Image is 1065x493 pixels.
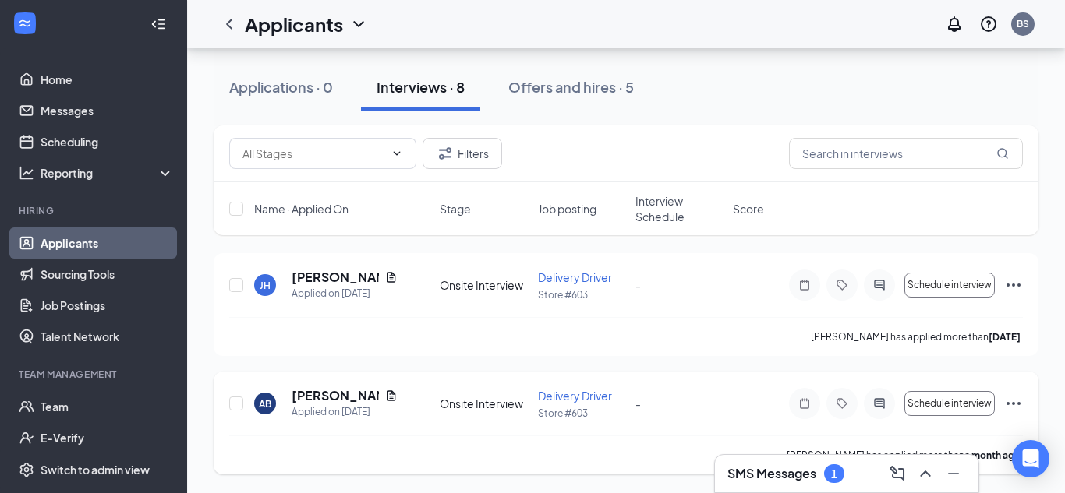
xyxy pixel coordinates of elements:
[17,16,33,31] svg: WorkstreamLogo
[242,145,384,162] input: All Stages
[1017,17,1029,30] div: BS
[41,391,174,422] a: Team
[41,422,174,453] a: E-Verify
[870,397,889,410] svg: ActiveChat
[1012,440,1049,477] div: Open Intercom Messenger
[831,467,837,481] div: 1
[885,461,910,486] button: ComposeMessage
[789,138,1023,169] input: Search in interviews
[259,397,271,410] div: AB
[538,201,596,217] span: Job posting
[538,389,612,403] span: Delivery Driver
[385,389,398,402] svg: Document
[41,462,150,477] div: Switch to admin view
[440,201,471,217] span: Stage
[292,387,379,404] h5: [PERSON_NAME]
[795,397,814,410] svg: Note
[833,279,851,291] svg: Tag
[945,15,964,33] svg: Notifications
[391,147,403,160] svg: ChevronDown
[904,273,995,298] button: Schedule interview
[292,404,398,420] div: Applied on [DATE]
[1004,394,1023,413] svg: Ellipses
[41,227,174,259] a: Applicants
[904,391,995,416] button: Schedule interview
[292,286,398,301] div: Applied on [DATE]
[727,465,816,482] h3: SMS Messages
[440,396,528,411] div: Onsite Interview
[795,279,814,291] svg: Note
[19,368,171,381] div: Team Management
[811,330,1023,343] p: [PERSON_NAME] has applied more than .
[245,11,343,37] h1: Applicants
[292,269,379,286] h5: [PERSON_NAME]
[941,461,966,486] button: Minimize
[944,464,963,483] svg: Minimize
[733,201,764,217] span: Score
[538,407,626,420] p: Store #603
[349,15,368,33] svg: ChevronDown
[260,279,271,292] div: JH
[385,271,398,283] svg: Document
[440,277,528,293] div: Onsite Interview
[508,77,634,97] div: Offers and hires · 5
[19,462,34,477] svg: Settings
[964,449,1021,461] b: a month ago
[913,461,938,486] button: ChevronUp
[870,279,889,291] svg: ActiveChat
[888,464,907,483] svg: ComposeMessage
[19,165,34,181] svg: Analysis
[908,280,992,291] span: Schedule interview
[41,165,175,181] div: Reporting
[635,193,724,224] span: Interview Schedule
[908,398,992,409] span: Schedule interview
[41,290,174,321] a: Job Postings
[254,201,349,217] span: Name · Applied On
[41,126,174,157] a: Scheduling
[538,288,626,301] p: Store #603
[41,259,174,290] a: Sourcing Tools
[220,15,239,33] svg: ChevronLeft
[423,138,502,169] button: Filter Filters
[833,397,851,410] svg: Tag
[538,270,612,284] span: Delivery Driver
[635,278,641,292] span: -
[989,331,1021,343] b: [DATE]
[916,464,935,483] svg: ChevronUp
[377,77,465,97] div: Interviews · 8
[41,321,174,352] a: Talent Network
[635,396,641,410] span: -
[1004,276,1023,294] svg: Ellipses
[996,147,1009,160] svg: MagnifyingGlass
[150,16,166,32] svg: Collapse
[41,64,174,95] a: Home
[787,449,1023,462] p: [PERSON_NAME] has applied more than .
[41,95,174,126] a: Messages
[436,144,455,163] svg: Filter
[979,15,998,33] svg: QuestionInfo
[229,77,333,97] div: Applications · 0
[19,204,171,217] div: Hiring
